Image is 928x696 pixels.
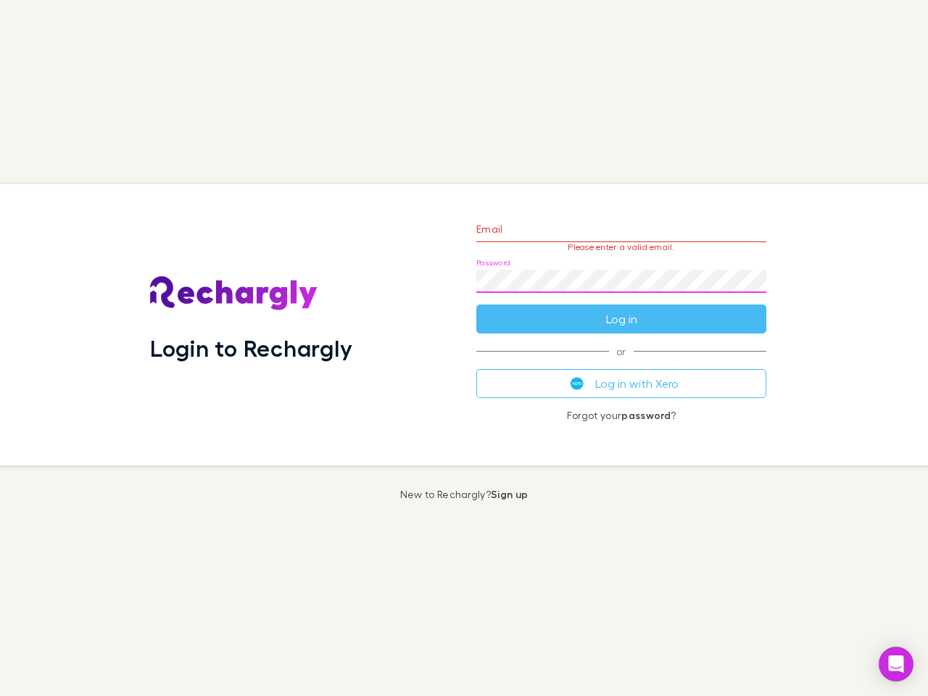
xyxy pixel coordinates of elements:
[621,409,671,421] a: password
[400,489,529,500] p: New to Rechargly?
[476,410,766,421] p: Forgot your ?
[476,242,766,252] p: Please enter a valid email.
[476,369,766,398] button: Log in with Xero
[491,488,528,500] a: Sign up
[476,257,510,268] label: Password
[476,304,766,333] button: Log in
[879,647,913,681] div: Open Intercom Messenger
[150,276,318,311] img: Rechargly's Logo
[571,377,584,390] img: Xero's logo
[476,351,766,352] span: or
[150,334,352,362] h1: Login to Rechargly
